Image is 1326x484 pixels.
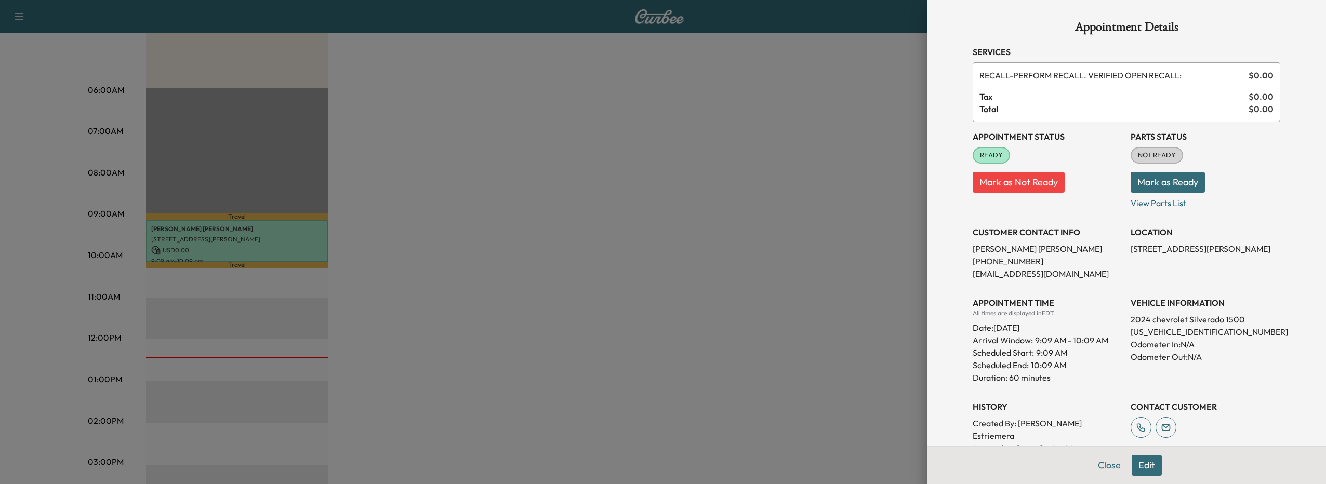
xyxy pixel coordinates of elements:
button: Mark as Ready [1131,172,1205,193]
h3: CUSTOMER CONTACT INFO [973,226,1122,238]
p: [PERSON_NAME] [PERSON_NAME] [973,243,1122,255]
p: Odometer Out: N/A [1131,351,1280,363]
h3: Appointment Status [973,130,1122,143]
h3: APPOINTMENT TIME [973,297,1122,309]
button: Close [1091,455,1128,476]
p: Created At : [DATE] 5:03:00 PM [973,442,1122,454]
button: Mark as Not Ready [973,172,1065,193]
p: Scheduled End: [973,359,1029,371]
p: [US_VEHICLE_IDENTIFICATION_NUMBER] [1131,326,1280,338]
div: All times are displayed in EDT [973,309,1122,317]
p: View Parts List [1131,193,1280,209]
h3: Parts Status [1131,130,1280,143]
button: Edit [1132,455,1162,476]
p: 2024 chevrolet Silverado 1500 [1131,313,1280,326]
p: Odometer In: N/A [1131,338,1280,351]
span: Tax [979,90,1249,103]
p: Duration: 60 minutes [973,371,1122,384]
span: 9:09 AM - 10:09 AM [1035,334,1108,346]
div: Date: [DATE] [973,317,1122,334]
p: Scheduled Start: [973,346,1034,359]
span: PERFORM RECALL. VERIFIED OPEN RECALL: [979,69,1244,82]
span: Total [979,103,1249,115]
p: Created By : [PERSON_NAME] Estriemera [973,417,1122,442]
span: READY [974,150,1009,160]
span: NOT READY [1132,150,1182,160]
h1: Appointment Details [973,21,1280,37]
h3: Services [973,46,1280,58]
h3: History [973,400,1122,413]
p: 10:09 AM [1031,359,1066,371]
h3: LOCATION [1131,226,1280,238]
h3: VEHICLE INFORMATION [1131,297,1280,309]
p: Arrival Window: [973,334,1122,346]
p: [STREET_ADDRESS][PERSON_NAME] [1131,243,1280,255]
p: [EMAIL_ADDRESS][DOMAIN_NAME] [973,267,1122,280]
span: $ 0.00 [1249,69,1274,82]
p: [PHONE_NUMBER] [973,255,1122,267]
h3: CONTACT CUSTOMER [1131,400,1280,413]
span: $ 0.00 [1249,103,1274,115]
p: 9:09 AM [1036,346,1067,359]
span: $ 0.00 [1249,90,1274,103]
